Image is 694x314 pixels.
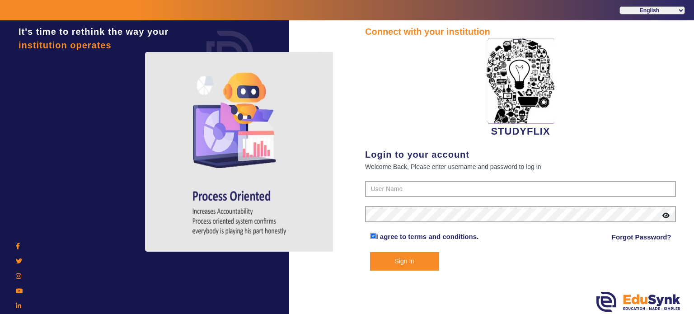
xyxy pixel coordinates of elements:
[370,252,440,271] button: Sign In
[596,292,680,312] img: edusynk.png
[19,40,112,50] span: institution operates
[487,38,554,124] img: 2da83ddf-6089-4dce-a9e2-416746467bdd
[365,161,676,172] div: Welcome Back, Please enter username and password to log in
[145,52,335,252] img: login4.png
[365,38,676,139] div: STUDYFLIX
[612,232,671,243] a: Forgot Password?
[365,25,676,38] div: Connect with your institution
[376,233,479,240] a: I agree to terms and conditions.
[365,181,676,197] input: User Name
[196,20,264,88] img: login.png
[19,27,169,37] span: It's time to rethink the way your
[365,148,676,161] div: Login to your account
